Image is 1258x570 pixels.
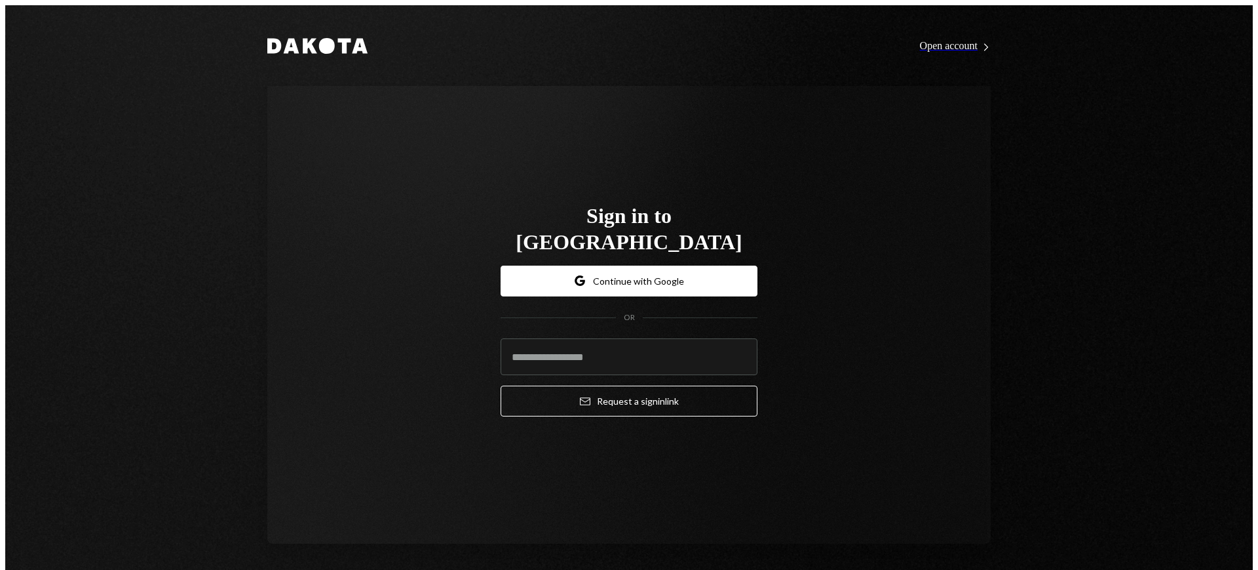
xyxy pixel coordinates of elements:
h1: Sign in to [GEOGRAPHIC_DATA] [501,203,757,255]
div: OR [624,312,635,323]
div: Open account [920,40,991,52]
a: Open account [920,39,991,52]
button: Request a signinlink [501,386,757,417]
button: Continue with Google [501,266,757,296]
